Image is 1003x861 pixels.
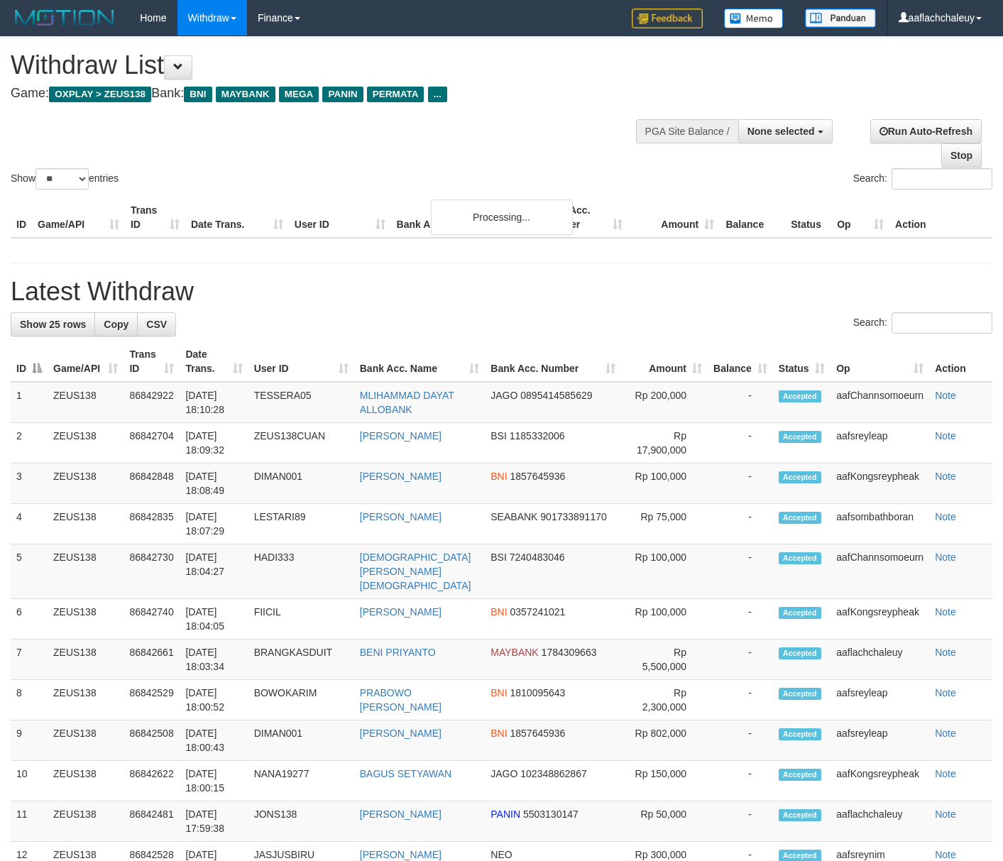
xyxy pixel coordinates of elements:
[360,471,442,482] a: [PERSON_NAME]
[708,504,773,544] td: -
[11,51,654,79] h1: Withdraw List
[708,599,773,640] td: -
[935,849,956,860] a: Note
[831,423,929,464] td: aafsreyleap
[520,768,586,779] span: Copy 102348862867 to clipboard
[248,544,354,599] td: HADI333
[929,341,992,382] th: Action
[11,341,48,382] th: ID: activate to sort column descending
[248,640,354,680] td: BRANGKASDUIT
[125,197,185,238] th: Trans ID
[747,126,815,137] span: None selected
[289,197,391,238] th: User ID
[779,512,821,524] span: Accepted
[542,647,597,658] span: Copy 1784309663 to clipboard
[720,197,785,238] th: Balance
[510,430,565,442] span: Copy 1185332006 to clipboard
[779,390,821,402] span: Accepted
[831,640,929,680] td: aaflachchaleuy
[124,504,180,544] td: 86842835
[11,599,48,640] td: 6
[48,640,124,680] td: ZEUS138
[636,119,738,143] div: PGA Site Balance /
[892,312,992,334] input: Search:
[360,768,451,779] a: BAGUS SETYAWAN
[621,801,708,842] td: Rp 50,000
[48,720,124,761] td: ZEUS138
[935,808,956,820] a: Note
[831,680,929,720] td: aafsreyleap
[805,9,876,28] img: panduan.png
[510,552,565,563] span: Copy 7240483046 to clipboard
[853,312,992,334] label: Search:
[431,199,573,235] div: Processing...
[853,168,992,190] label: Search:
[621,504,708,544] td: Rp 75,000
[180,680,248,720] td: [DATE] 18:00:52
[628,197,720,238] th: Amount
[779,471,821,483] span: Accepted
[510,606,566,618] span: Copy 0357241021 to clipboard
[708,680,773,720] td: -
[248,801,354,842] td: JONS138
[124,341,180,382] th: Trans ID: activate to sort column ascending
[510,687,566,698] span: Copy 1810095643 to clipboard
[124,544,180,599] td: 86842730
[20,319,86,330] span: Show 25 rows
[779,809,821,821] span: Accepted
[831,382,929,423] td: aafChannsomoeurn
[248,464,354,504] td: DIMAN001
[621,680,708,720] td: Rp 2,300,000
[941,143,982,168] a: Stop
[490,390,517,401] span: JAGO
[360,390,454,415] a: MLIHAMMAD DAYAT ALLOBANK
[892,168,992,190] input: Search:
[621,341,708,382] th: Amount: activate to sort column ascending
[180,544,248,599] td: [DATE] 18:04:27
[708,544,773,599] td: -
[11,640,48,680] td: 7
[360,606,442,618] a: [PERSON_NAME]
[48,680,124,720] td: ZEUS138
[540,511,606,522] span: Copy 901733891170 to clipboard
[490,552,507,563] span: BSI
[360,687,442,713] a: PRABOWO [PERSON_NAME]
[520,390,592,401] span: Copy 0895414585629 to clipboard
[935,430,956,442] a: Note
[180,464,248,504] td: [DATE] 18:08:49
[94,312,138,336] a: Copy
[490,728,507,739] span: BNI
[248,761,354,801] td: NANA19277
[48,801,124,842] td: ZEUS138
[11,423,48,464] td: 2
[48,544,124,599] td: ZEUS138
[779,552,821,564] span: Accepted
[831,801,929,842] td: aaflachchaleuy
[621,544,708,599] td: Rp 100,000
[870,119,982,143] a: Run Auto-Refresh
[632,9,703,28] img: Feedback.jpg
[104,319,128,330] span: Copy
[124,423,180,464] td: 86842704
[48,423,124,464] td: ZEUS138
[248,599,354,640] td: FIICIL
[935,471,956,482] a: Note
[279,87,319,102] span: MEGA
[11,544,48,599] td: 5
[935,728,956,739] a: Note
[935,687,956,698] a: Note
[367,87,424,102] span: PERMATA
[35,168,89,190] select: Showentries
[124,801,180,842] td: 86842481
[11,761,48,801] td: 10
[621,720,708,761] td: Rp 802,000
[11,7,119,28] img: MOTION_logo.png
[935,647,956,658] a: Note
[32,197,125,238] th: Game/API
[248,382,354,423] td: TESSERA05
[785,197,831,238] th: Status
[708,464,773,504] td: -
[137,312,176,336] a: CSV
[773,341,831,382] th: Status: activate to sort column ascending
[146,319,167,330] span: CSV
